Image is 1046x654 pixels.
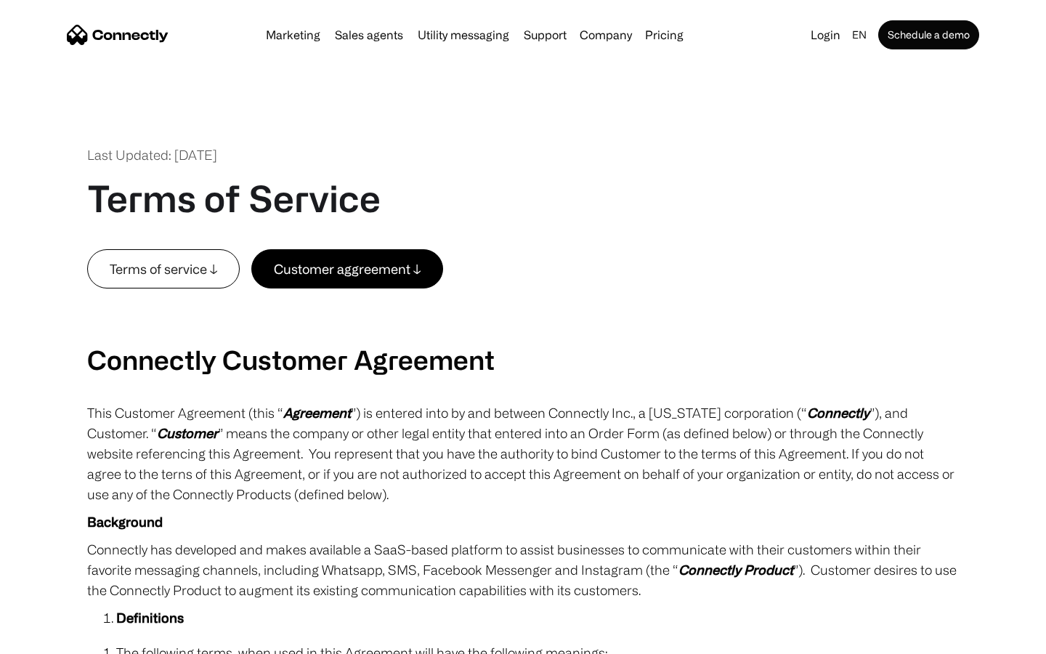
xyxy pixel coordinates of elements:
[87,514,163,529] strong: Background
[87,316,959,336] p: ‍
[678,562,793,577] em: Connectly Product
[110,259,217,279] div: Terms of service ↓
[29,629,87,649] ul: Language list
[580,25,632,45] div: Company
[116,610,184,625] strong: Definitions
[274,259,421,279] div: Customer aggreement ↓
[807,405,869,420] em: Connectly
[283,405,351,420] em: Agreement
[157,426,218,440] em: Customer
[852,25,867,45] div: en
[87,288,959,309] p: ‍
[87,403,959,504] p: This Customer Agreement (this “ ”) is entered into by and between Connectly Inc., a [US_STATE] co...
[260,29,326,41] a: Marketing
[87,177,381,220] h1: Terms of Service
[805,25,846,45] a: Login
[412,29,515,41] a: Utility messaging
[878,20,979,49] a: Schedule a demo
[15,627,87,649] aside: Language selected: English
[87,539,959,600] p: Connectly has developed and makes available a SaaS-based platform to assist businesses to communi...
[639,29,689,41] a: Pricing
[518,29,572,41] a: Support
[87,145,217,165] div: Last Updated: [DATE]
[329,29,409,41] a: Sales agents
[87,344,959,375] h2: Connectly Customer Agreement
